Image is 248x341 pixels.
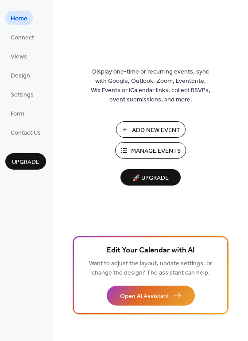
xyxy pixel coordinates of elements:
[107,286,195,306] button: Open AI Assistant
[115,142,186,159] button: Manage Events
[11,14,27,23] span: Home
[11,128,41,138] span: Contact Us
[11,71,30,81] span: Design
[12,158,39,167] span: Upgrade
[126,172,175,184] span: 🚀 Upgrade
[132,126,180,135] span: Add New Event
[89,258,212,279] span: Want to adjust the layout, update settings, or change the design? The assistant can help.
[5,49,32,63] a: Views
[120,292,169,301] span: Open AI Assistant
[11,90,34,100] span: Settings
[116,121,186,138] button: Add New Event
[5,30,39,44] a: Connect
[120,169,181,186] button: 🚀 Upgrade
[11,109,24,119] span: Form
[5,87,39,101] a: Settings
[5,106,30,120] a: Form
[5,68,35,82] a: Design
[91,67,210,105] span: Display one-time or recurring events, sync with Google, Outlook, Zoom, Eventbrite, Wix Events or ...
[131,147,181,156] span: Manage Events
[5,11,33,25] a: Home
[11,52,27,62] span: Views
[11,33,34,43] span: Connect
[107,244,195,257] span: Edit Your Calendar with AI
[5,153,46,170] button: Upgrade
[5,125,46,139] a: Contact Us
